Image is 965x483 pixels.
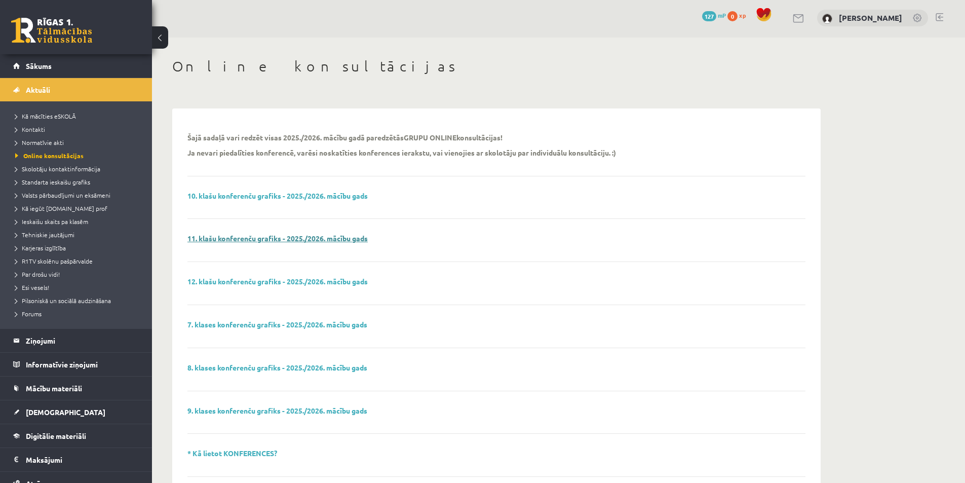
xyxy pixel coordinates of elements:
span: Normatīvie akti [15,138,64,146]
a: Mācību materiāli [13,377,139,400]
a: Karjeras izglītība [15,243,142,252]
a: R1TV skolēnu pašpārvalde [15,256,142,266]
a: Online konsultācijas [15,151,142,160]
span: Kontakti [15,125,45,133]
p: Šajā sadaļā vari redzēt visas 2025./2026. mācību gadā paredzētās konsultācijas! [187,133,503,142]
a: Standarta ieskaišu grafiks [15,177,142,187]
span: mP [718,11,726,19]
span: [DEMOGRAPHIC_DATA] [26,407,105,417]
span: Kā mācīties eSKOLĀ [15,112,76,120]
span: Forums [15,310,42,318]
a: Esi vesels! [15,283,142,292]
span: Valsts pārbaudījumi un eksāmeni [15,191,110,199]
legend: Informatīvie ziņojumi [26,353,139,376]
span: Par drošu vidi! [15,270,60,278]
a: Aktuāli [13,78,139,101]
span: Kā iegūt [DOMAIN_NAME] prof [15,204,107,212]
a: 0 xp [727,11,751,19]
h1: Online konsultācijas [172,58,821,75]
span: Aktuāli [26,85,50,94]
a: Maksājumi [13,448,139,471]
a: Kontakti [15,125,142,134]
a: Tehniskie jautājumi [15,230,142,239]
a: Informatīvie ziņojumi [13,353,139,376]
a: Kā mācīties eSKOLĀ [15,112,142,121]
a: 11. klašu konferenču grafiks - 2025./2026. mācību gads [187,234,368,243]
a: Sākums [13,54,139,78]
strong: GRUPU ONLINE [404,133,456,142]
a: 9. klases konferenču grafiks - 2025./2026. mācību gads [187,406,367,415]
p: Ja nevari piedalīties konferencē, varēsi noskatīties konferences ierakstu, vai vienojies ar skolo... [187,148,616,157]
a: Kā iegūt [DOMAIN_NAME] prof [15,204,142,213]
a: Rīgas 1. Tālmācības vidusskola [11,18,92,43]
a: 8. klases konferenču grafiks - 2025./2026. mācību gads [187,363,367,372]
a: Par drošu vidi! [15,270,142,279]
a: Forums [15,309,142,318]
span: Ieskaišu skaits pa klasēm [15,217,88,226]
a: 7. klases konferenču grafiks - 2025./2026. mācību gads [187,320,367,329]
a: Ieskaišu skaits pa klasēm [15,217,142,226]
span: Esi vesels! [15,283,49,291]
a: Valsts pārbaudījumi un eksāmeni [15,191,142,200]
a: Normatīvie akti [15,138,142,147]
span: Pilsoniskā un sociālā audzināšana [15,296,111,305]
a: 12. klašu konferenču grafiks - 2025./2026. mācību gads [187,277,368,286]
legend: Ziņojumi [26,329,139,352]
img: Sofija Čehoviča [822,14,832,24]
span: Mācību materiāli [26,384,82,393]
span: Karjeras izglītība [15,244,66,252]
a: 10. klašu konferenču grafiks - 2025./2026. mācību gads [187,191,368,200]
span: 127 [702,11,716,21]
a: Skolotāju kontaktinformācija [15,164,142,173]
span: Sākums [26,61,52,70]
a: [DEMOGRAPHIC_DATA] [13,400,139,424]
a: Digitālie materiāli [13,424,139,448]
span: Skolotāju kontaktinformācija [15,165,100,173]
a: [PERSON_NAME] [839,13,902,23]
span: Online konsultācijas [15,152,84,160]
span: Tehniskie jautājumi [15,231,74,239]
span: Digitālie materiāli [26,431,86,440]
a: Pilsoniskā un sociālā audzināšana [15,296,142,305]
span: Standarta ieskaišu grafiks [15,178,90,186]
a: 127 mP [702,11,726,19]
legend: Maksājumi [26,448,139,471]
span: R1TV skolēnu pašpārvalde [15,257,93,265]
a: * Kā lietot KONFERENCES? [187,449,277,458]
span: xp [739,11,746,19]
span: 0 [727,11,738,21]
a: Ziņojumi [13,329,139,352]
